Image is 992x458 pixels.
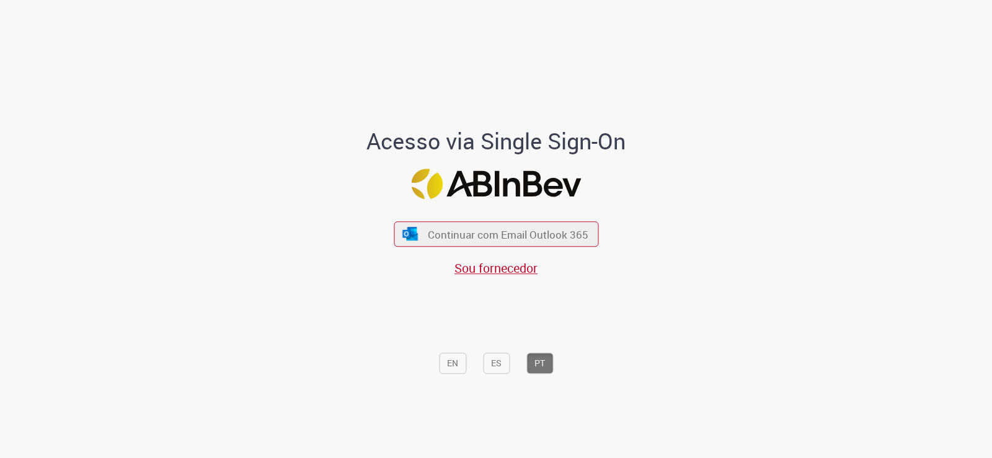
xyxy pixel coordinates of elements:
[324,130,668,154] h1: Acesso via Single Sign-On
[439,353,466,374] button: EN
[402,227,419,240] img: ícone Azure/Microsoft 360
[483,353,510,374] button: ES
[526,353,553,374] button: PT
[428,227,588,241] span: Continuar com Email Outlook 365
[394,221,598,247] button: ícone Azure/Microsoft 360 Continuar com Email Outlook 365
[411,169,581,199] img: Logo ABInBev
[454,260,538,276] a: Sou fornecedor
